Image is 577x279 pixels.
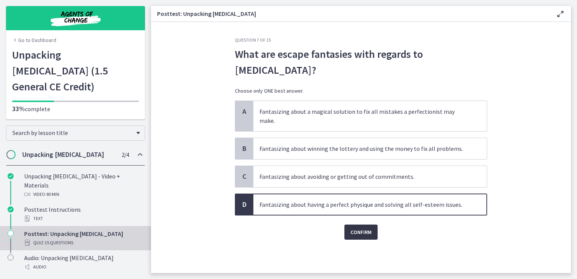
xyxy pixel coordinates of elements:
div: Unpacking [MEDICAL_DATA] - Video + Materials [24,172,142,199]
h2: Unpacking [MEDICAL_DATA] [22,150,114,159]
div: Audio [24,262,142,271]
div: Search by lesson title [6,126,145,141]
span: B [240,144,249,153]
i: Completed [8,206,14,212]
span: · 15 Questions [43,238,73,247]
span: 2 / 4 [122,150,129,159]
p: Fantasizing about avoiding or getting out of commitments. [259,172,466,181]
p: What are escape fantasies with regards to [MEDICAL_DATA]? [235,46,487,78]
span: A [240,107,249,116]
p: Choose only ONE best answer. [235,87,487,95]
img: Agents of Change [30,9,121,27]
div: Quiz [24,238,142,247]
button: Confirm [344,225,378,240]
div: Text [24,214,142,223]
p: Fantasizing about having a perfect physique and solving all self-esteem issues. [259,200,466,209]
span: C [240,172,249,181]
span: Search by lesson title [12,129,133,136]
span: · 80 min [45,190,59,199]
h3: Question 7 of 15 [235,37,487,43]
h1: Unpacking [MEDICAL_DATA] (1.5 General CE Credit) [12,47,139,95]
i: Completed [8,173,14,179]
p: complete [12,104,139,113]
span: Confirm [350,228,372,237]
div: Audio: Unpacking [MEDICAL_DATA] [24,253,142,271]
span: 33% [12,104,25,113]
a: Go to Dashboard [12,36,56,44]
p: Fantasizing about winning the lottery and using the money to fix all problems. [259,144,466,153]
p: Fantasizing about a magical solution to fix all mistakes a perfectionist may make. [259,107,466,125]
span: D [240,200,249,209]
div: Posttest Instructions [24,205,142,223]
div: Video [24,190,142,199]
h3: Posttest: Unpacking [MEDICAL_DATA] [157,9,544,18]
div: Posttest: Unpacking [MEDICAL_DATA] [24,229,142,247]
